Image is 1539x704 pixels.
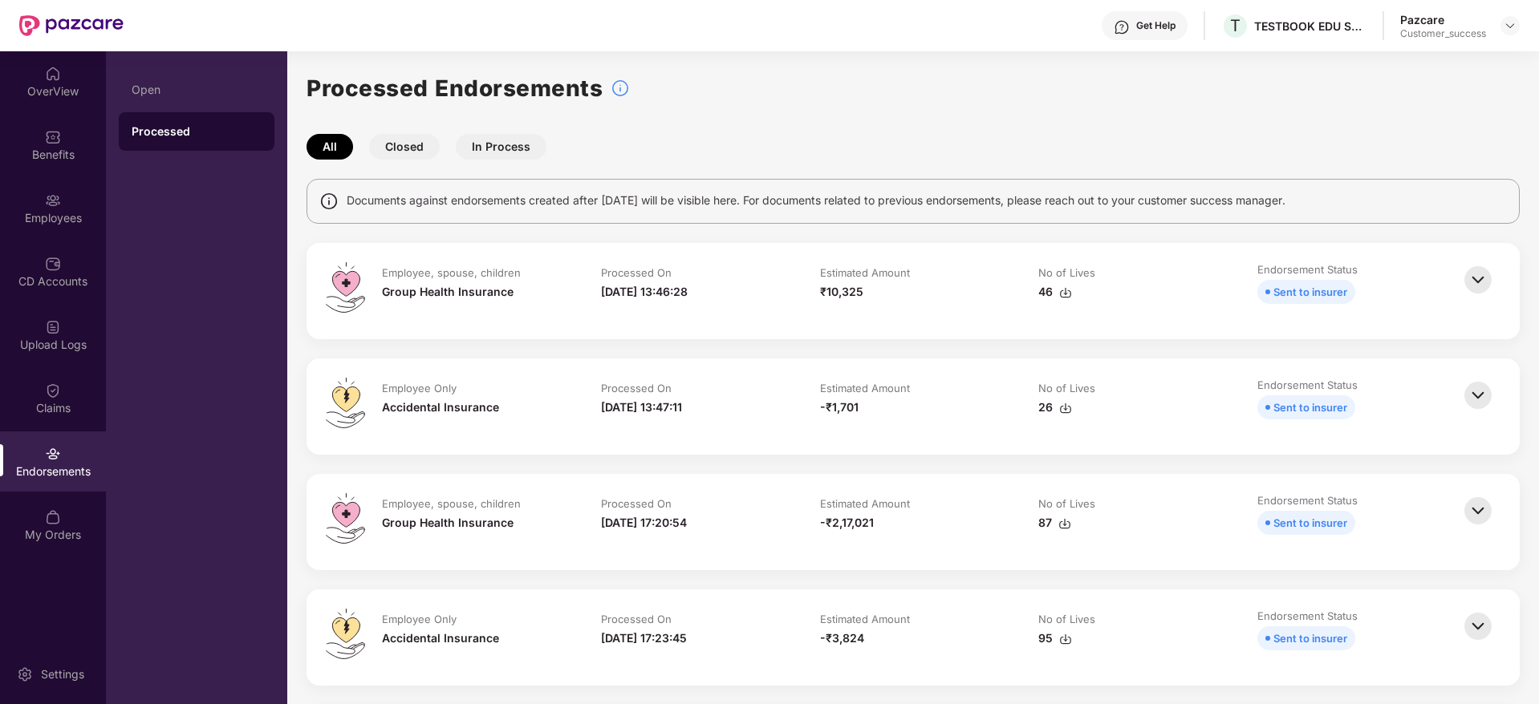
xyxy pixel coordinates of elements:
[601,381,672,395] div: Processed On
[132,83,262,96] div: Open
[326,609,365,659] img: svg+xml;base64,PHN2ZyB4bWxucz0iaHR0cDovL3d3dy53My5vcmcvMjAwMC9zdmciIHdpZHRoPSI0OS4zMiIgaGVpZ2h0PS...
[1059,286,1072,299] img: svg+xml;base64,PHN2ZyBpZD0iRG93bmxvYWQtMzJ4MzIiIHhtbG5zPSJodHRwOi8vd3d3LnczLm9yZy8yMDAwL3N2ZyIgd2...
[601,612,672,626] div: Processed On
[17,666,33,682] img: svg+xml;base64,PHN2ZyBpZD0iU2V0dGluZy0yMHgyMCIgeG1sbnM9Imh0dHA6Ly93d3cudzMub3JnLzIwMDAvc3ZnIiB3aW...
[1460,493,1496,528] img: svg+xml;base64,PHN2ZyBpZD0iQmFjay0zMngzMiIgeG1sbnM9Imh0dHA6Ly93d3cudzMub3JnLzIwMDAvc3ZnIiB3aWR0aD...
[601,514,687,532] div: [DATE] 17:20:54
[382,283,514,301] div: Group Health Insurance
[19,15,124,36] img: New Pazcare Logo
[382,265,521,280] div: Employee, spouse, children
[1460,378,1496,413] img: svg+xml;base64,PHN2ZyBpZD0iQmFjay0zMngzMiIgeG1sbnM9Imh0dHA6Ly93d3cudzMub3JnLzIwMDAvc3ZnIiB3aWR0aD...
[601,399,682,416] div: [DATE] 13:47:11
[307,71,603,106] h1: Processed Endorsements
[601,629,687,647] div: [DATE] 17:23:45
[1460,609,1496,644] img: svg+xml;base64,PHN2ZyBpZD0iQmFjay0zMngzMiIgeG1sbnM9Imh0dHA6Ly93d3cudzMub3JnLzIwMDAvc3ZnIiB3aWR0aD...
[1038,399,1072,416] div: 26
[820,381,910,395] div: Estimated Amount
[45,319,61,335] img: svg+xml;base64,PHN2ZyBpZD0iVXBsb2FkX0xvZ3MiIGRhdGEtbmFtZT0iVXBsb2FkIExvZ3MiIHhtbG5zPSJodHRwOi8vd3...
[820,265,910,280] div: Estimated Amount
[820,514,874,532] div: -₹2,17,021
[1273,629,1347,647] div: Sent to insurer
[1059,633,1072,645] img: svg+xml;base64,PHN2ZyBpZD0iRG93bmxvYWQtMzJ4MzIiIHhtbG5zPSJodHRwOi8vd3d3LnczLm9yZy8yMDAwL3N2ZyIgd2...
[1136,19,1176,32] div: Get Help
[1254,18,1366,34] div: TESTBOOK EDU SOLUTIONS PRIVATE LIMITED
[1273,514,1347,532] div: Sent to insurer
[382,399,499,416] div: Accidental Insurance
[45,446,61,462] img: svg+xml;base64,PHN2ZyBpZD0iRW5kb3JzZW1lbnRzIiB4bWxucz0iaHR0cDovL3d3dy53My5vcmcvMjAwMC9zdmciIHdpZH...
[1257,262,1358,277] div: Endorsement Status
[1038,496,1095,511] div: No of Lives
[382,629,499,647] div: Accidental Insurance
[1038,629,1072,647] div: 95
[820,283,863,301] div: ₹10,325
[820,612,910,626] div: Estimated Amount
[45,509,61,525] img: svg+xml;base64,PHN2ZyBpZD0iTXlfT3JkZXJzIiBkYXRhLW5hbWU9Ik15IE9yZGVycyIgeG1sbnM9Imh0dHA6Ly93d3cudz...
[326,378,365,428] img: svg+xml;base64,PHN2ZyB4bWxucz0iaHR0cDovL3d3dy53My5vcmcvMjAwMC9zdmciIHdpZHRoPSI0OS4zMiIgaGVpZ2h0PS...
[307,134,353,160] button: All
[1400,12,1486,27] div: Pazcare
[132,123,262,140] div: Processed
[45,129,61,145] img: svg+xml;base64,PHN2ZyBpZD0iQmVuZWZpdHMiIHhtbG5zPSJodHRwOi8vd3d3LnczLm9yZy8yMDAwL3N2ZyIgd2lkdGg9Ij...
[45,382,61,399] img: svg+xml;base64,PHN2ZyBpZD0iQ2xhaW0iIHhtbG5zPSJodHRwOi8vd3d3LnczLm9yZy8yMDAwL3N2ZyIgd2lkdGg9IjIwIi...
[1038,381,1095,395] div: No of Lives
[45,192,61,208] img: svg+xml;base64,PHN2ZyBpZD0iRW1wbG95ZWVzIiB4bWxucz0iaHR0cDovL3d3dy53My5vcmcvMjAwMC9zdmciIHdpZHRoPS...
[369,134,440,160] button: Closed
[382,381,457,395] div: Employee Only
[1059,402,1072,415] img: svg+xml;base64,PHN2ZyBpZD0iRG93bmxvYWQtMzJ4MzIiIHhtbG5zPSJodHRwOi8vd3d3LnczLm9yZy8yMDAwL3N2ZyIgd2...
[601,283,688,301] div: [DATE] 13:46:28
[382,514,514,532] div: Group Health Insurance
[326,262,365,313] img: svg+xml;base64,PHN2ZyB4bWxucz0iaHR0cDovL3d3dy53My5vcmcvMjAwMC9zdmciIHdpZHRoPSI0OS4zMiIgaGVpZ2h0PS...
[45,256,61,272] img: svg+xml;base64,PHN2ZyBpZD0iQ0RfQWNjb3VudHMiIGRhdGEtbmFtZT0iQ0QgQWNjb3VudHMiIHhtbG5zPSJodHRwOi8vd3...
[382,612,457,626] div: Employee Only
[820,496,910,511] div: Estimated Amount
[326,493,365,544] img: svg+xml;base64,PHN2ZyB4bWxucz0iaHR0cDovL3d3dy53My5vcmcvMjAwMC9zdmciIHdpZHRoPSI0OS4zMiIgaGVpZ2h0PS...
[347,192,1285,209] span: Documents against endorsements created after [DATE] will be visible here. For documents related t...
[1273,283,1347,301] div: Sent to insurer
[1257,493,1358,508] div: Endorsement Status
[820,629,864,647] div: -₹3,824
[601,496,672,511] div: Processed On
[1504,19,1517,32] img: svg+xml;base64,PHN2ZyBpZD0iRHJvcGRvd24tMzJ4MzIiIHhtbG5zPSJodHRwOi8vd3d3LnczLm9yZy8yMDAwL3N2ZyIgd2...
[1038,265,1095,280] div: No of Lives
[319,192,339,211] img: svg+xml;base64,PHN2ZyBpZD0iSW5mbyIgeG1sbnM9Imh0dHA6Ly93d3cudzMub3JnLzIwMDAvc3ZnIiB3aWR0aD0iMTQiIG...
[1114,19,1130,35] img: svg+xml;base64,PHN2ZyBpZD0iSGVscC0zMngzMiIgeG1sbnM9Imh0dHA6Ly93d3cudzMub3JnLzIwMDAvc3ZnIiB3aWR0aD...
[1058,517,1071,530] img: svg+xml;base64,PHN2ZyBpZD0iRG93bmxvYWQtMzJ4MzIiIHhtbG5zPSJodHRwOi8vd3d3LnczLm9yZy8yMDAwL3N2ZyIgd2...
[820,399,859,416] div: -₹1,701
[456,134,546,160] button: In Process
[382,496,521,511] div: Employee, spouse, children
[1230,16,1241,35] span: T
[36,666,89,682] div: Settings
[1038,514,1071,532] div: 87
[45,66,61,82] img: svg+xml;base64,PHN2ZyBpZD0iSG9tZSIgeG1sbnM9Imh0dHA6Ly93d3cudzMub3JnLzIwMDAvc3ZnIiB3aWR0aD0iMjAiIG...
[1400,27,1486,40] div: Customer_success
[611,79,630,98] img: svg+xml;base64,PHN2ZyBpZD0iSW5mb18tXzMyeDMyIiBkYXRhLW5hbWU9IkluZm8gLSAzMngzMiIgeG1sbnM9Imh0dHA6Ly...
[1273,399,1347,416] div: Sent to insurer
[1460,262,1496,297] img: svg+xml;base64,PHN2ZyBpZD0iQmFjay0zMngzMiIgeG1sbnM9Imh0dHA6Ly93d3cudzMub3JnLzIwMDAvc3ZnIiB3aWR0aD...
[1257,609,1358,623] div: Endorsement Status
[601,265,672,280] div: Processed On
[1038,612,1095,626] div: No of Lives
[1257,378,1358,392] div: Endorsement Status
[1038,283,1072,301] div: 46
